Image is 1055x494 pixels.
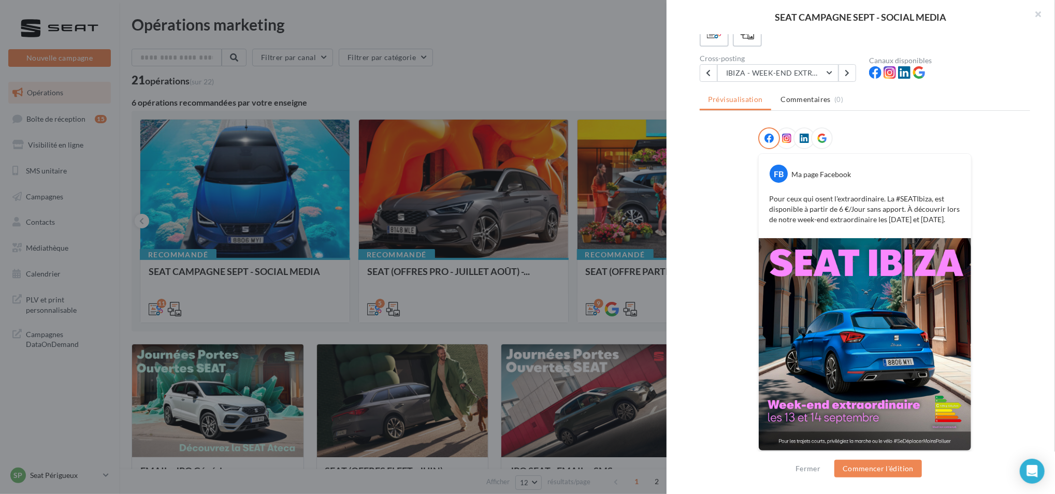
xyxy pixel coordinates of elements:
[781,94,831,105] span: Commentaires
[717,64,839,82] button: IBIZA - WEEK-END EXTRAORDINAIRE
[834,460,922,477] button: Commencer l'édition
[758,451,972,464] div: La prévisualisation est non-contractuelle
[869,57,1030,64] div: Canaux disponibles
[700,55,861,62] div: Cross-posting
[683,12,1038,22] div: SEAT CAMPAGNE SEPT - SOCIAL MEDIA
[791,462,825,475] button: Fermer
[769,194,961,225] p: Pour ceux qui osent l'extraordinaire. La #SEATIbiza, est disponible à partir de 6 €/Jour sans app...
[834,95,843,104] span: (0)
[770,165,788,183] div: FB
[1020,459,1045,484] div: Open Intercom Messenger
[791,169,851,180] div: Ma page Facebook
